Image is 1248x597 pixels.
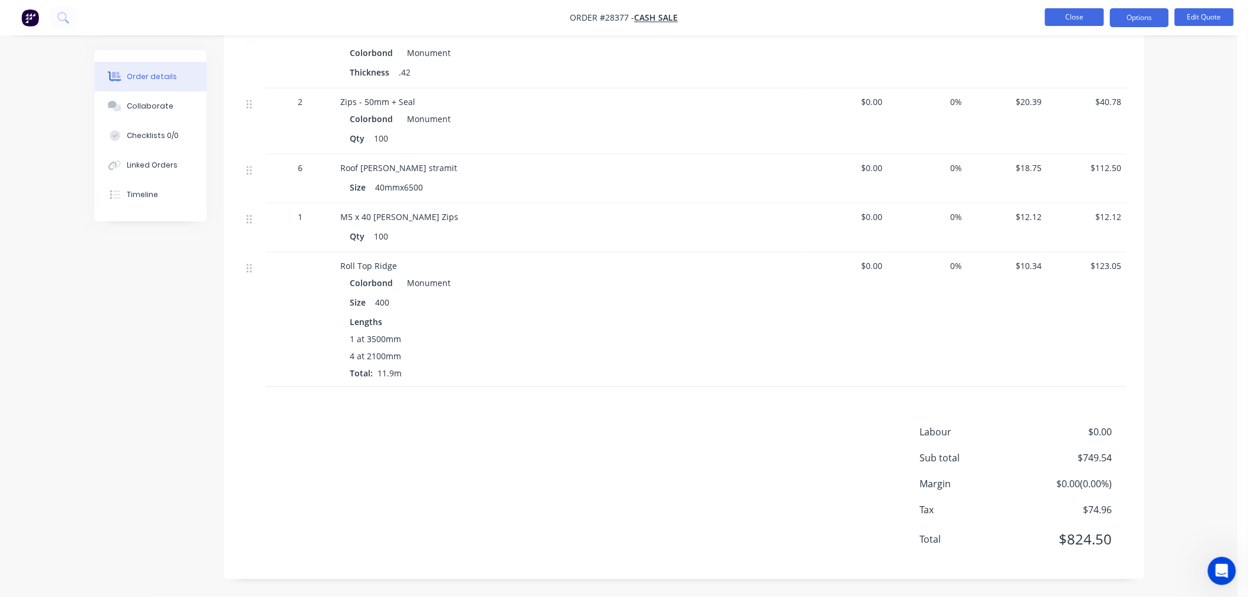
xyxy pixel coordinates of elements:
button: go back [8,5,30,27]
div: Monument [403,110,451,127]
div: Order details [127,71,177,82]
img: Profile image for Paul [35,243,47,255]
span: Total [920,532,1025,546]
span: 1 at 3500mm [350,333,402,345]
span: $40.78 [1052,96,1122,108]
button: Start recording [75,386,84,396]
div: Timeline [127,189,158,200]
button: Timeline [94,180,206,209]
button: Order details [94,62,206,91]
button: Emoji picker [18,386,28,396]
span: $824.50 [1024,529,1112,550]
span: Order #28377 - [570,12,635,24]
span: 2 [298,96,303,108]
span: 1 [298,211,303,223]
div: This is great news as I currently use toolbox and would love to know more about this. [52,190,217,225]
div: Qty [350,228,370,245]
p: Active 21h ago [57,15,114,27]
img: Profile image for Paul [34,6,52,25]
span: 6 [298,162,303,174]
span: 0% [892,162,963,174]
span: Roof [PERSON_NAME] stramit [341,162,458,173]
span: 4 at 2100mm [350,350,402,362]
img: Factory [21,9,39,27]
span: $0.00 [813,162,883,174]
div: Close [207,5,228,26]
div: 100 [370,228,393,245]
div: Qty [350,130,370,147]
div: Colorbond [350,110,398,127]
button: Close [1045,8,1104,26]
span: $123.05 [1052,260,1122,272]
div: 400 [371,294,395,311]
div: .42 [395,64,416,81]
span: Team [52,86,73,94]
span: Margin [920,477,1025,491]
div: Awesome, [PERSON_NAME]! We'll keep you posted as we progress, mate. When we're ready to start sho... [9,268,193,340]
div: Paul says… [9,241,226,268]
span: from Factory [73,86,121,94]
button: Checklists 0/0 [94,121,206,150]
button: Collaborate [94,91,206,121]
button: Upload attachment [56,386,65,396]
span: $20.39 [972,96,1042,108]
button: Home [185,5,207,27]
span: Tax [920,503,1025,517]
img: Profile image for Team [24,81,43,100]
span: $0.00 ( 0.00 %) [1024,477,1112,491]
a: CASH SALE [635,12,678,24]
div: 40mmx6500 [371,179,428,196]
button: Edit Quote [1175,8,1234,26]
div: Colorbond [350,44,398,61]
span: 0% [892,96,963,108]
div: Monument [403,274,451,291]
div: Size [350,179,371,196]
span: $0.00 [813,260,883,272]
span: Labour [920,425,1025,439]
span: 0% [892,260,963,272]
div: joined the conversation [51,244,201,254]
span: Total: [350,368,373,379]
div: Linked Orders [127,160,178,170]
span: M5 x 40 [PERSON_NAME] Zips [341,211,459,222]
div: 100 [370,130,393,147]
span: $0.00 [813,96,883,108]
div: Team says… [9,66,226,183]
span: $0.00 [1024,425,1112,439]
span: $12.12 [972,211,1042,223]
div: Size [350,294,371,311]
span: $12.12 [1052,211,1122,223]
div: Paul says… [9,268,226,366]
h1: [PERSON_NAME] [57,6,134,15]
span: 0% [892,211,963,223]
div: Thickness [350,64,395,81]
button: Linked Orders [94,150,206,180]
div: This is great news as I currently use toolbox and would love to know more about this. [42,183,226,232]
span: Zips - 50mm + Seal [341,96,416,107]
span: $0.00 [813,211,883,223]
div: [PERSON_NAME] • [DATE] [19,343,111,350]
span: $112.50 [1052,162,1122,174]
textarea: Message… [10,362,226,382]
span: $10.34 [972,260,1042,272]
iframe: Intercom live chat [1208,557,1236,585]
span: $749.54 [1024,451,1112,465]
span: Roll Top Ridge [341,260,398,271]
div: Checklists 0/0 [127,130,179,141]
span: Lengths [350,316,383,328]
div: Colorbond [350,274,398,291]
button: Options [1110,8,1169,27]
button: Send a message… [202,382,221,401]
span: $74.96 [1024,503,1112,517]
div: Troy says… [9,183,226,241]
div: Monument [403,44,451,61]
div: Profile image for TeamTeamfrom FactoryHi [PERSON_NAME],If your team is laser cutting components, ... [9,66,226,173]
b: [PERSON_NAME] [51,245,117,253]
button: Gif picker [37,386,47,396]
div: Awesome, [PERSON_NAME]! We'll keep you posted as we progress, mate. When we're ready to start sho... [19,275,184,333]
span: 11.9m [373,368,407,379]
div: Collaborate [127,101,173,111]
span: $18.75 [972,162,1042,174]
span: Sub total [920,451,1025,465]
